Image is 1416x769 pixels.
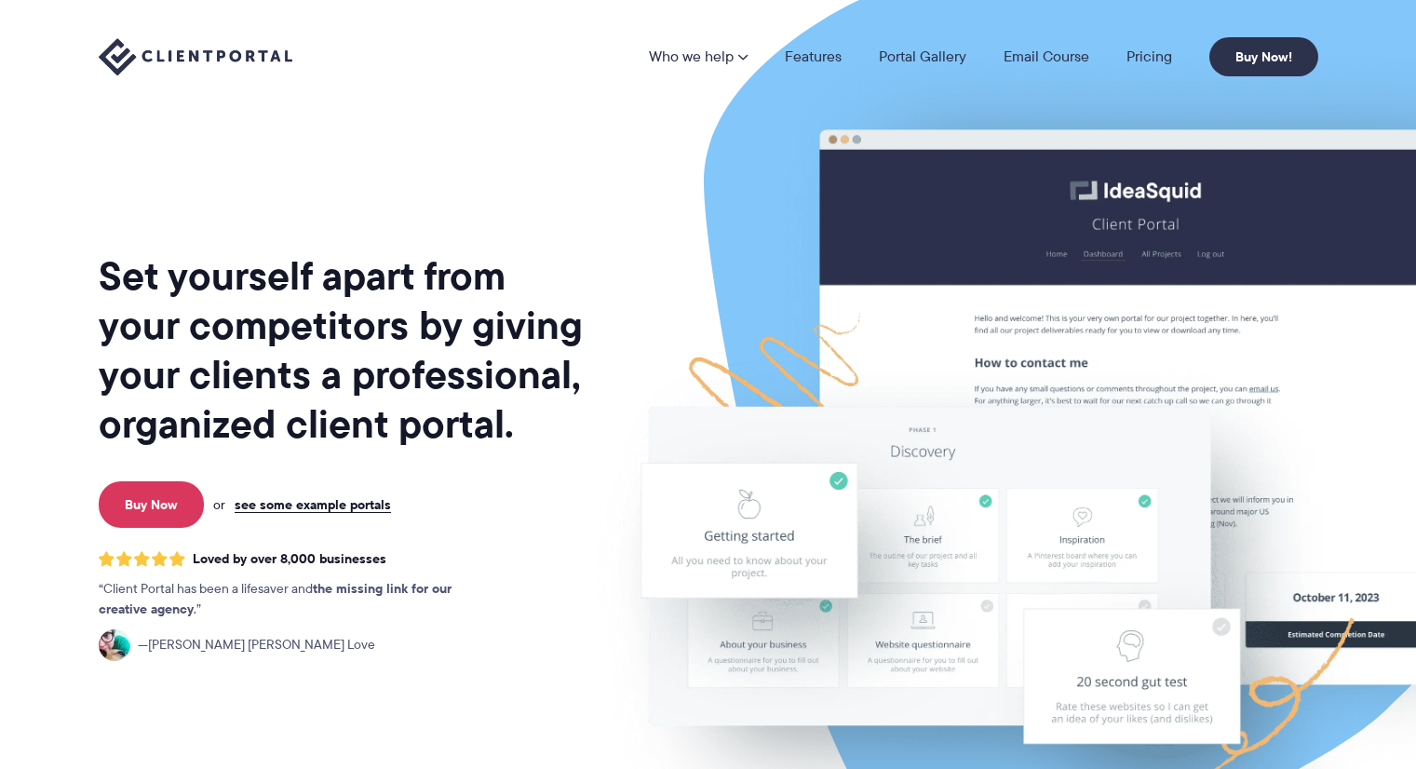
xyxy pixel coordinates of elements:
[879,49,966,64] a: Portal Gallery
[138,635,375,655] span: [PERSON_NAME] [PERSON_NAME] Love
[1126,49,1172,64] a: Pricing
[99,481,204,528] a: Buy Now
[99,251,587,449] h1: Set yourself apart from your competitors by giving your clients a professional, organized client ...
[193,551,386,567] span: Loved by over 8,000 businesses
[785,49,842,64] a: Features
[649,49,748,64] a: Who we help
[1209,37,1318,76] a: Buy Now!
[213,496,225,513] span: or
[1004,49,1089,64] a: Email Course
[99,579,490,620] p: Client Portal has been a lifesaver and .
[99,578,452,619] strong: the missing link for our creative agency
[235,496,391,513] a: see some example portals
